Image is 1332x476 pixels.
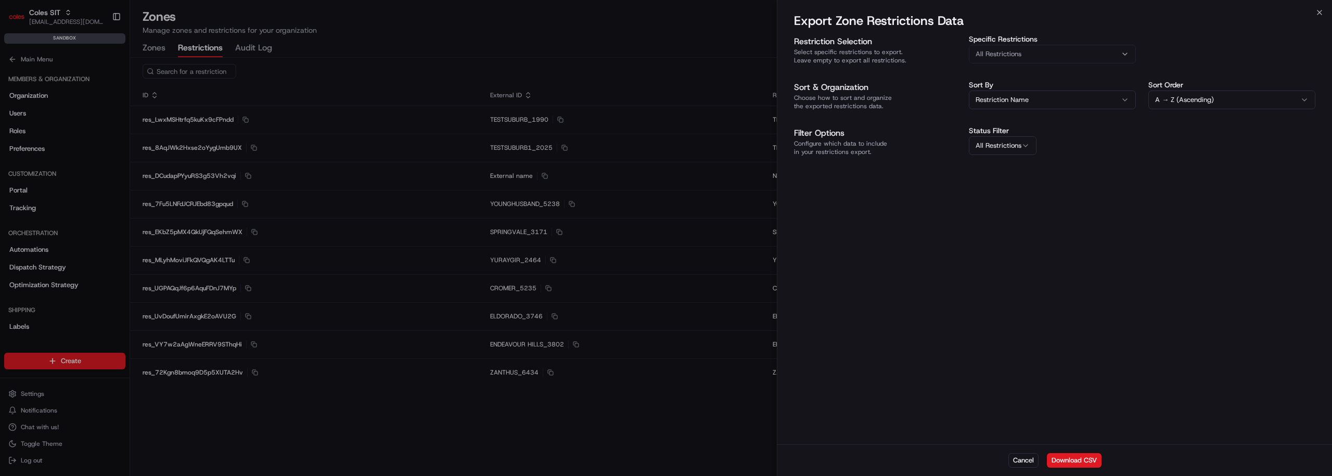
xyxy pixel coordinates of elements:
button: All Restrictions [969,45,1136,63]
span: All Restrictions [976,49,1021,59]
h3: Sort & Organization [794,81,960,94]
label: Sort By [969,81,1136,88]
h3: Filter Options [794,127,960,139]
h3: Restriction Selection [794,35,960,48]
button: Cancel [1008,453,1039,468]
p: Choose how to sort and organize the exported restrictions data. [794,94,960,110]
label: Status Filter [969,127,1036,134]
p: Select specific restrictions to export. Leave empty to export all restrictions. [794,48,960,65]
label: Specific Restrictions [969,35,1136,43]
h2: Export Zone Restrictions Data [794,12,1315,29]
button: Download CSV [1047,453,1102,468]
label: Sort Order [1148,81,1315,88]
p: Configure which data to include in your restrictions export. [794,139,960,156]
